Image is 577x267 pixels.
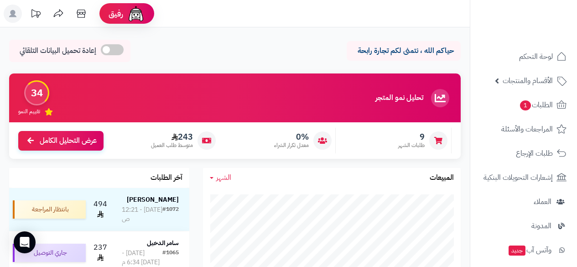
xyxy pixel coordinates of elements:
[503,74,553,87] span: الأقسام والمنتجات
[162,205,179,224] div: #1072
[353,46,454,56] p: حياكم الله ، نتمنى لكم تجارة رابحة
[216,172,231,183] span: الشهر
[476,239,572,261] a: وآتس آبجديد
[122,205,162,224] div: [DATE] - 12:21 ص
[18,131,104,151] a: عرض التحليل الكامل
[127,195,179,204] strong: [PERSON_NAME]
[476,46,572,68] a: لوحة التحكم
[151,174,182,182] h3: آخر الطلبات
[483,171,553,184] span: إشعارات التحويلات البنكية
[520,100,531,110] span: 1
[127,5,145,23] img: ai-face.png
[476,215,572,237] a: المدونة
[18,108,40,115] span: تقييم النمو
[430,174,454,182] h3: المبيعات
[147,238,179,248] strong: سامر الدخيل
[476,94,572,116] a: الطلبات1
[476,191,572,213] a: العملاء
[20,46,96,56] span: إعادة تحميل البيانات التلقائي
[109,8,123,19] span: رفيق
[476,118,572,140] a: المراجعات والأسئلة
[14,231,36,253] div: Open Intercom Messenger
[519,50,553,63] span: لوحة التحكم
[531,220,551,232] span: المدونة
[516,147,553,160] span: طلبات الإرجاع
[534,195,551,208] span: العملاء
[13,200,86,219] div: بانتظار المراجعة
[89,188,111,231] td: 494
[210,173,231,183] a: الشهر
[122,249,162,267] div: [DATE] - [DATE] 6:34 م
[24,5,47,25] a: تحديثات المنصة
[151,141,193,149] span: متوسط طلب العميل
[476,167,572,188] a: إشعارات التحويلات البنكية
[398,141,425,149] span: طلبات الشهر
[519,99,553,111] span: الطلبات
[515,7,568,26] img: logo-2.png
[509,246,525,256] span: جديد
[162,249,179,267] div: #1065
[508,244,551,257] span: وآتس آب
[274,141,309,149] span: معدل تكرار الشراء
[375,94,423,102] h3: تحليل نمو المتجر
[501,123,553,136] span: المراجعات والأسئلة
[398,132,425,142] span: 9
[40,136,97,146] span: عرض التحليل الكامل
[151,132,193,142] span: 243
[476,142,572,164] a: طلبات الإرجاع
[13,244,86,262] div: جاري التوصيل
[274,132,309,142] span: 0%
